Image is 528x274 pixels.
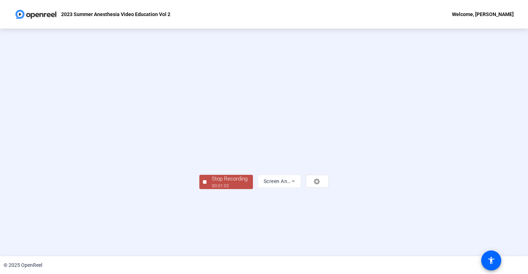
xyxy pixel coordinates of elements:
p: 2023 Summer Anesthesia Video Education Vol 2 [61,10,170,19]
div: Welcome, [PERSON_NAME] [452,10,514,19]
img: OpenReel logo [14,7,58,21]
div: 00:01:02 [212,183,248,189]
button: Stop Recording00:01:02 [199,175,253,189]
mat-icon: accessibility [487,256,495,265]
div: Stop Recording [212,175,248,183]
div: © 2025 OpenReel [4,262,42,269]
